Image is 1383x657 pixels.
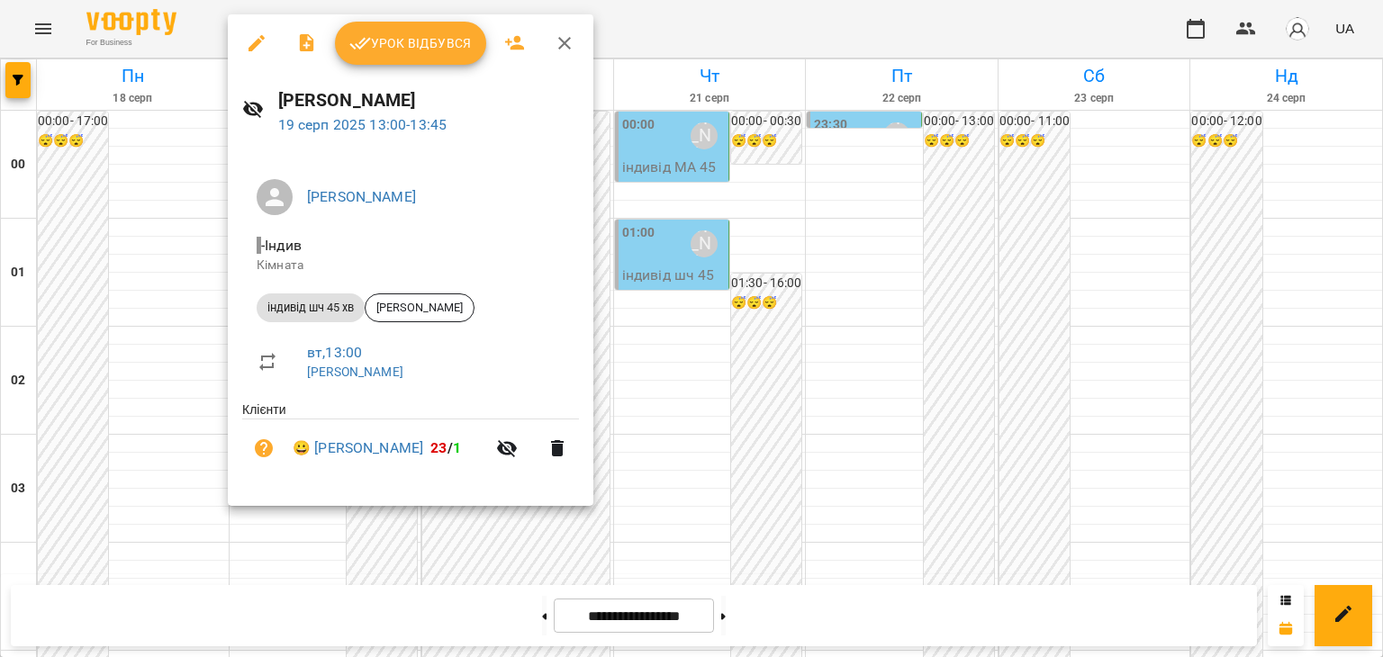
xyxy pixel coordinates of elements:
[257,237,305,254] span: - Індив
[278,116,447,133] a: 19 серп 2025 13:00-13:45
[430,439,447,456] span: 23
[307,344,362,361] a: вт , 13:00
[257,256,565,274] p: Кімната
[278,86,579,114] h6: [PERSON_NAME]
[365,293,475,322] div: [PERSON_NAME]
[257,300,365,316] span: індивід шч 45 хв
[349,32,472,54] span: Урок відбувся
[307,188,416,205] a: [PERSON_NAME]
[242,427,285,470] button: Візит ще не сплачено. Додати оплату?
[242,400,579,484] ul: Клієнти
[453,439,461,456] span: 1
[307,364,403,379] a: [PERSON_NAME]
[335,22,486,65] button: Урок відбувся
[430,439,461,456] b: /
[366,300,474,316] span: [PERSON_NAME]
[293,437,423,459] a: 😀 [PERSON_NAME]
